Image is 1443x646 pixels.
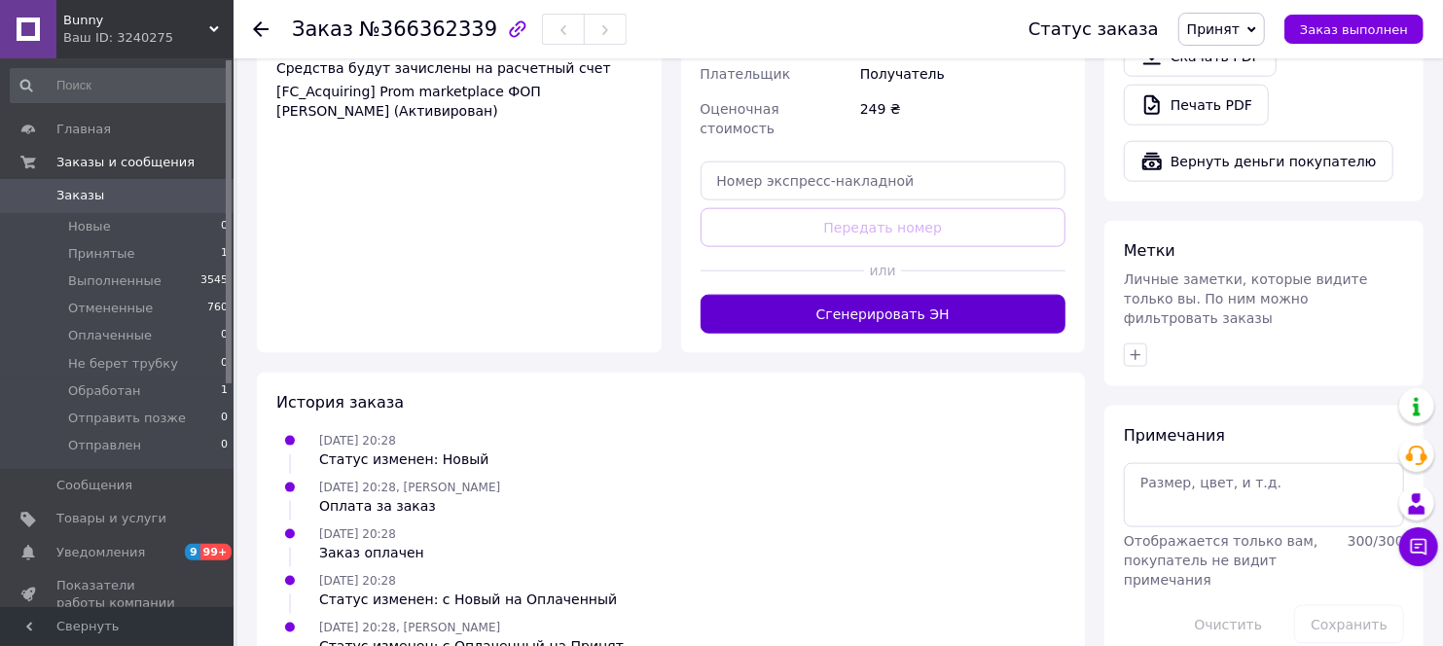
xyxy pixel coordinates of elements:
[1187,21,1240,37] span: Принят
[856,56,1069,91] div: Получатель
[276,82,642,121] div: [FC_Acquiring] Prom marketplace ФОП [PERSON_NAME] (Активирован)
[1028,19,1159,39] div: Статус заказа
[1124,241,1175,260] span: Метки
[1300,22,1408,37] span: Заказ выполнен
[701,295,1066,334] button: Сгенерировать ЭН
[319,481,500,494] span: [DATE] 20:28, [PERSON_NAME]
[856,91,1069,146] div: 249 ₴
[276,58,642,121] div: Средства будут зачислены на расчетный счет
[319,449,488,469] div: Статус изменен: Новый
[319,621,500,634] span: [DATE] 20:28, [PERSON_NAME]
[292,18,353,41] span: Заказ
[1348,533,1404,549] span: 300 / 300
[68,382,140,400] span: Обработан
[185,544,200,560] span: 9
[63,12,209,29] span: Bunny
[56,510,166,527] span: Товары и услуги
[276,393,404,412] span: История заказа
[701,66,791,82] span: Плательщик
[68,355,178,373] span: Не берет трубку
[1124,533,1318,588] span: Отображается только вам, покупатель не видит примечания
[359,18,497,41] span: №366362339
[221,355,228,373] span: 0
[56,154,195,171] span: Заказы и сообщения
[10,68,230,103] input: Поиск
[1124,271,1368,326] span: Личные заметки, которые видите только вы. По ним можно фильтровать заказы
[319,434,396,448] span: [DATE] 20:28
[68,245,135,263] span: Принятые
[1124,141,1393,182] button: Вернуть деньги покупателю
[200,544,233,560] span: 99+
[68,300,153,317] span: Отмененные
[221,382,228,400] span: 1
[221,218,228,235] span: 0
[207,300,228,317] span: 760
[68,437,141,454] span: Отправлен
[56,121,111,138] span: Главная
[701,101,779,136] span: Оценочная стоимость
[221,327,228,344] span: 0
[56,187,104,204] span: Заказы
[319,574,396,588] span: [DATE] 20:28
[253,19,269,39] div: Вернуться назад
[864,261,901,280] span: или
[200,272,228,290] span: 3545
[68,327,152,344] span: Оплаченные
[319,527,396,541] span: [DATE] 20:28
[56,477,132,494] span: Сообщения
[221,245,228,263] span: 1
[1124,426,1225,445] span: Примечания
[1399,527,1438,566] button: Чат с покупателем
[701,161,1066,200] input: Номер экспресс-накладной
[221,410,228,427] span: 0
[56,577,180,612] span: Показатели работы компании
[63,29,234,47] div: Ваш ID: 3240275
[319,590,617,609] div: Статус изменен: с Новый на Оплаченный
[68,272,162,290] span: Выполненные
[68,410,186,427] span: Отправить позже
[1284,15,1424,44] button: Заказ выполнен
[68,218,111,235] span: Новые
[319,543,424,562] div: Заказ оплачен
[1124,85,1269,126] a: Печать PDF
[319,496,500,516] div: Оплата за заказ
[221,437,228,454] span: 0
[56,544,145,561] span: Уведомления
